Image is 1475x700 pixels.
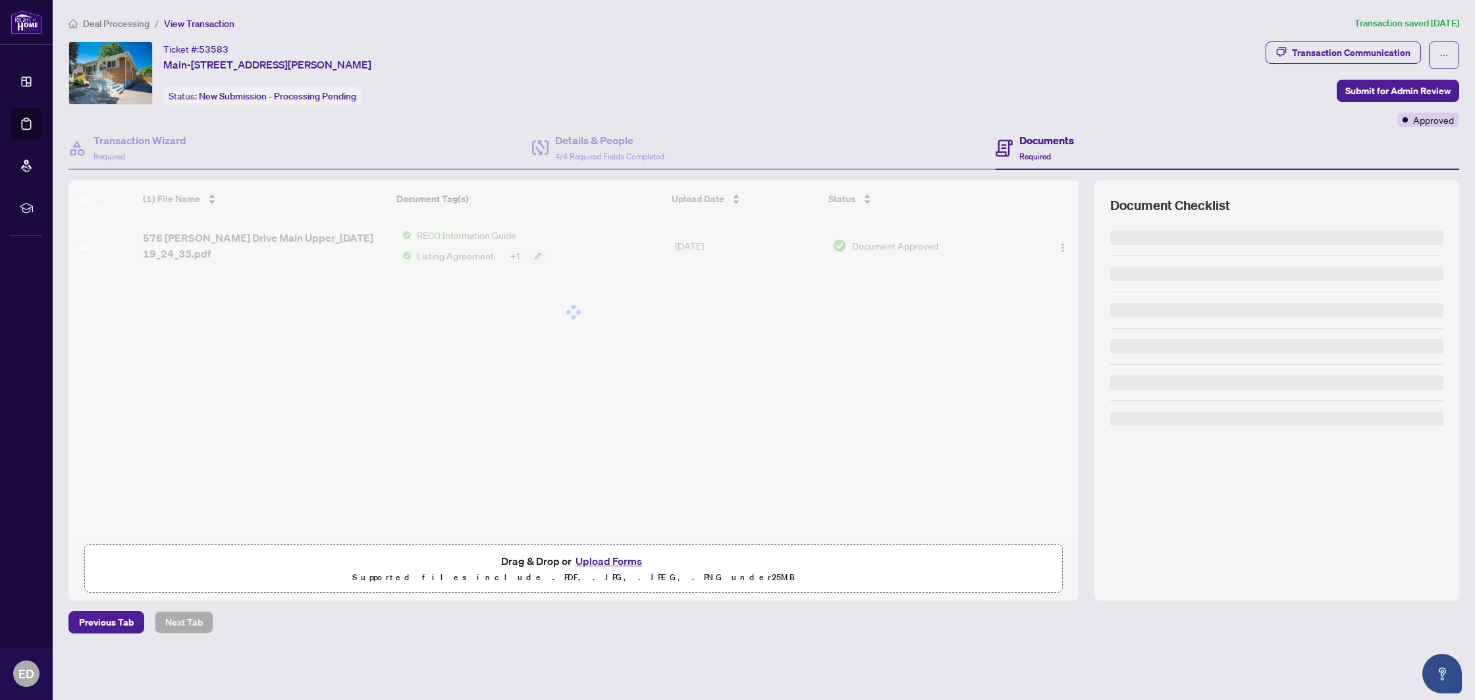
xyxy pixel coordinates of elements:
span: Required [94,151,125,161]
h4: Documents [1019,132,1074,148]
h4: Details & People [555,132,664,148]
img: IMG-W12400332_1.jpg [69,42,152,104]
button: Transaction Communication [1266,41,1421,64]
span: home [68,19,78,28]
span: Drag & Drop orUpload FormsSupported files include .PDF, .JPG, .JPEG, .PNG under25MB [85,545,1062,593]
button: Previous Tab [68,611,144,633]
span: Document Checklist [1110,196,1230,215]
span: Approved [1413,113,1454,127]
div: Ticket #: [163,41,228,57]
span: Drag & Drop or [501,552,646,570]
span: New Submission - Processing Pending [199,90,356,102]
span: Required [1019,151,1051,161]
button: Submit for Admin Review [1337,80,1459,102]
span: ED [18,664,34,683]
button: Upload Forms [572,552,646,570]
div: Status: [163,87,362,105]
button: Next Tab [155,611,213,633]
div: Transaction Communication [1292,42,1410,63]
span: View Transaction [164,18,234,30]
button: Open asap [1422,654,1462,693]
p: Supported files include .PDF, .JPG, .JPEG, .PNG under 25 MB [93,570,1054,585]
img: logo [11,10,42,34]
span: 4/4 Required Fields Completed [555,151,664,161]
h4: Transaction Wizard [94,132,186,148]
li: / [155,16,159,31]
span: Submit for Admin Review [1345,80,1451,101]
article: Transaction saved [DATE] [1354,16,1459,31]
span: Previous Tab [79,612,134,633]
span: Deal Processing [83,18,149,30]
span: ellipsis [1439,51,1449,60]
span: 53583 [199,43,228,55]
span: Main-[STREET_ADDRESS][PERSON_NAME] [163,57,371,72]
